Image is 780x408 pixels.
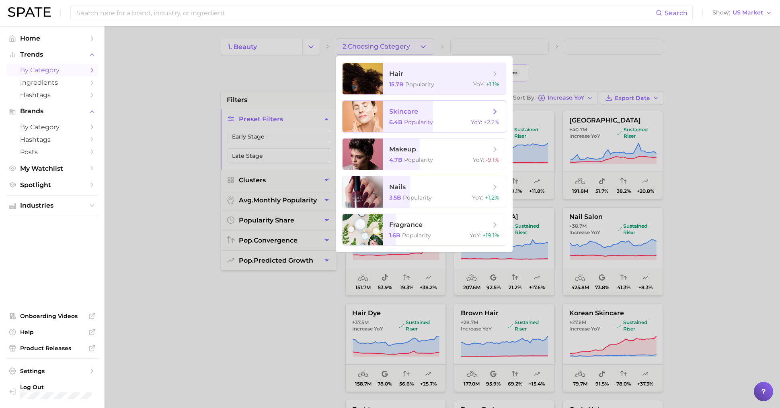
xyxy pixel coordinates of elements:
[20,66,84,74] span: by Category
[6,133,98,146] a: Hashtags
[404,156,433,163] span: Popularity
[486,81,499,88] span: +1.1%
[6,146,98,158] a: Posts
[665,9,688,17] span: Search
[473,81,484,88] span: YoY :
[6,310,98,322] a: Onboarding Videos
[20,79,84,86] span: Ingredients
[486,156,499,163] span: -9.1%
[389,118,402,126] span: 6.4b
[6,89,98,101] a: Hashtags
[6,365,98,377] a: Settings
[6,179,98,191] a: Spotlight
[733,10,763,15] span: US Market
[20,384,102,391] span: Log Out
[389,194,401,201] span: 3.5b
[389,70,403,78] span: hair
[6,326,98,338] a: Help
[20,51,84,58] span: Trends
[20,345,84,352] span: Product Releases
[471,118,482,126] span: YoY :
[712,10,730,15] span: Show
[472,194,483,201] span: YoY :
[20,202,84,209] span: Industries
[485,194,499,201] span: +1.2%
[389,156,402,163] span: 4.7b
[6,121,98,133] a: by Category
[389,221,423,228] span: fragrance
[6,49,98,61] button: Trends
[76,6,656,20] input: Search here for a brand, industry, or ingredient
[20,123,84,131] span: by Category
[484,118,499,126] span: +2.2%
[20,108,84,115] span: Brands
[20,165,84,172] span: My Watchlist
[6,32,98,45] a: Home
[402,232,431,239] span: Popularity
[6,64,98,76] a: by Category
[389,183,406,191] span: nails
[20,35,84,42] span: Home
[470,232,481,239] span: YoY :
[6,105,98,117] button: Brands
[389,81,404,88] span: 15.7b
[20,328,84,336] span: Help
[6,200,98,212] button: Industries
[6,76,98,89] a: Ingredients
[710,8,774,18] button: ShowUS Market
[8,7,51,17] img: SPATE
[6,381,98,402] a: Log out. Currently logged in with e-mail sameera.polavar@gmail.com.
[6,162,98,175] a: My Watchlist
[6,342,98,354] a: Product Releases
[20,181,84,189] span: Spotlight
[389,232,400,239] span: 1.6b
[20,367,84,375] span: Settings
[482,232,499,239] span: +19.1%
[389,108,418,115] span: skincare
[20,312,84,320] span: Onboarding Videos
[405,81,434,88] span: Popularity
[403,194,432,201] span: Popularity
[20,91,84,99] span: Hashtags
[20,148,84,156] span: Posts
[389,145,416,153] span: makeup
[20,136,84,143] span: Hashtags
[473,156,484,163] span: YoY :
[336,56,513,252] ul: 2.Choosing Category
[404,118,433,126] span: Popularity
